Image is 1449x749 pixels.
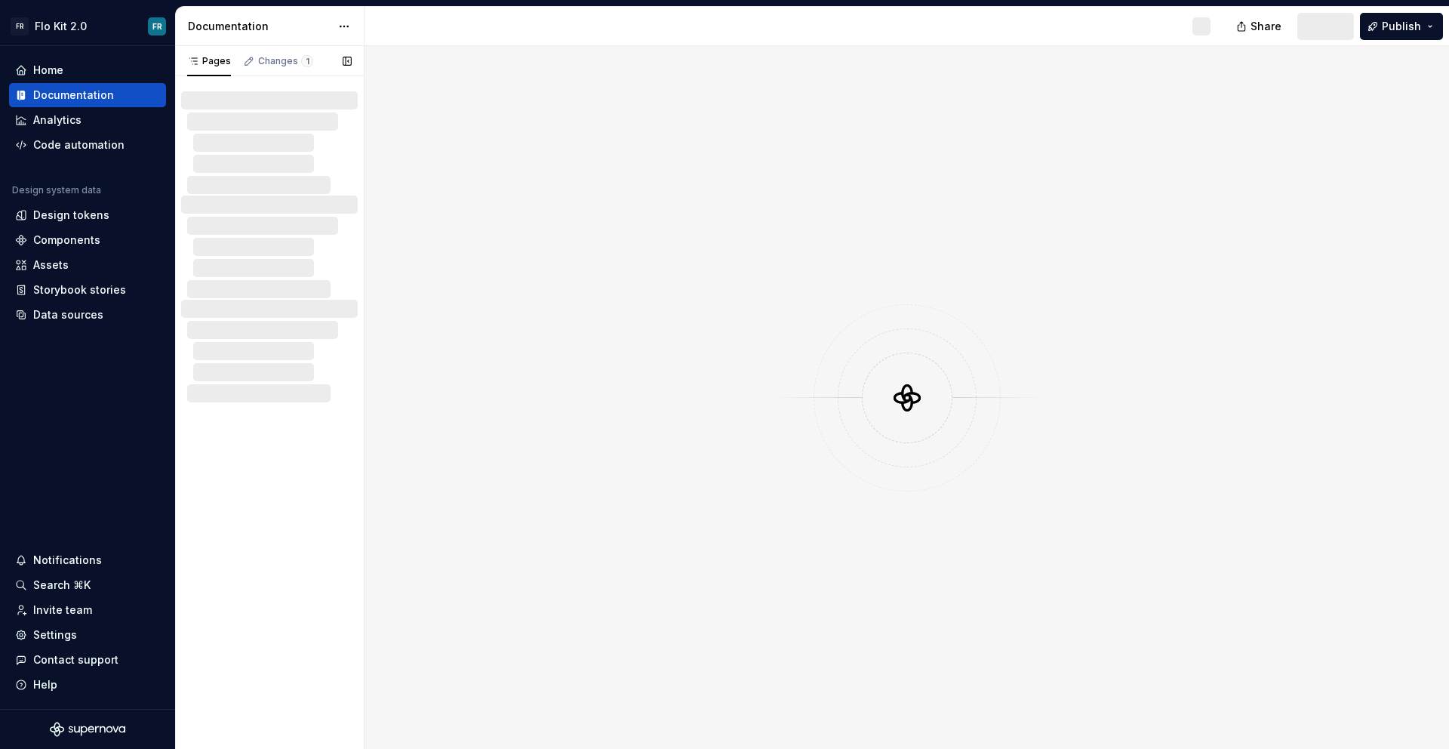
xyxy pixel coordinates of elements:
div: Contact support [33,652,118,667]
div: Design system data [12,184,101,196]
a: Storybook stories [9,278,166,302]
span: Share [1251,19,1281,34]
a: Design tokens [9,203,166,227]
button: Contact support [9,648,166,672]
a: Analytics [9,108,166,132]
a: Invite team [9,598,166,622]
div: Home [33,63,63,78]
div: Settings [33,627,77,643]
svg: Supernova Logo [50,722,125,737]
span: 1 [301,55,313,67]
span: Publish [1382,19,1421,34]
div: Analytics [33,113,82,128]
div: Flo Kit 2.0 [35,19,87,34]
a: Documentation [9,83,166,107]
div: Code automation [33,137,125,153]
div: Design tokens [33,208,109,223]
button: Search ⌘K [9,573,166,597]
div: Data sources [33,307,103,322]
div: Storybook stories [33,282,126,297]
div: Documentation [33,88,114,103]
button: Share [1229,13,1291,40]
div: Search ⌘K [33,578,91,593]
a: Settings [9,623,166,647]
button: Help [9,673,166,697]
a: Components [9,228,166,252]
a: Assets [9,253,166,277]
button: Publish [1360,13,1443,40]
div: Assets [33,257,69,273]
div: Components [33,233,100,248]
div: Notifications [33,553,102,568]
div: FR [152,20,162,32]
div: Pages [187,55,231,67]
button: Notifications [9,548,166,572]
button: FRFlo Kit 2.0FR [3,10,172,42]
div: Changes [258,55,313,67]
div: Documentation [188,19,331,34]
div: Invite team [33,603,92,618]
a: Home [9,58,166,82]
div: FR [11,17,29,35]
div: Help [33,677,57,692]
a: Code automation [9,133,166,157]
a: Data sources [9,303,166,327]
